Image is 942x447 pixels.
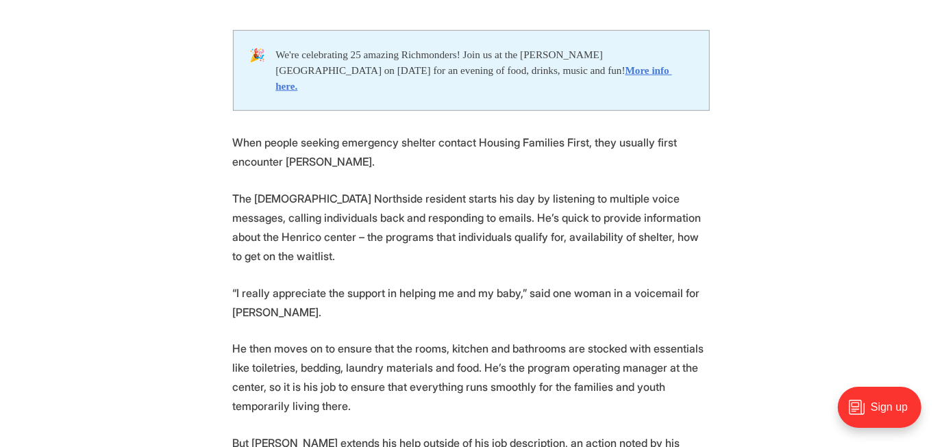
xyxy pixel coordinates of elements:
[233,133,710,171] p: When people seeking emergency shelter contact Housing Families First, they usually first encounte...
[233,283,710,322] p: “I really appreciate the support in helping me and my baby,” said one woman in a voicemail for [P...
[826,380,942,447] iframe: portal-trigger
[250,47,276,94] div: 🎉
[233,189,710,266] p: The [DEMOGRAPHIC_DATA] Northside resident starts his day by listening to multiple voice messages,...
[233,339,710,416] p: He then moves on to ensure that the rooms, kitchen and bathrooms are stocked with essentials like...
[275,64,672,92] a: More info here.
[275,47,692,94] div: We're celebrating 25 amazing Richmonders! Join us at the [PERSON_NAME][GEOGRAPHIC_DATA] on [DATE]...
